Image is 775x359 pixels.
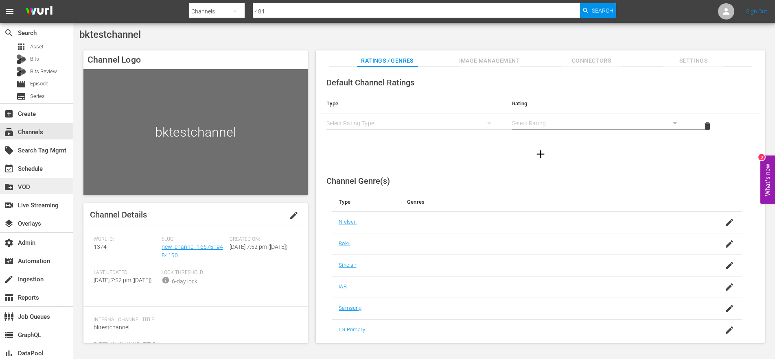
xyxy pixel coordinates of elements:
a: Samsung [339,305,361,311]
a: Roku [339,240,350,246]
span: Episode [30,80,48,88]
span: Connectors [561,56,622,66]
span: Series [16,91,26,101]
table: simple table [320,94,761,139]
span: GraphQL [4,330,14,340]
a: LG Primary [339,326,365,333]
th: Type [320,94,506,113]
button: edit [284,206,304,225]
span: VOD [4,182,14,192]
img: ans4CAIJ8jUAAAAAAAAAAAAAAAAAAAAAAAAgQb4GAAAAAAAAAAAAAAAAAAAAAAAAJMjXAAAAAAAAAAAAAAAAAAAAAAAAgAT5G... [20,2,59,21]
span: [DATE] 7:52 pm ([DATE]) [94,277,152,283]
span: Asset [30,43,44,51]
span: Bits Review [30,67,57,76]
span: Bits [30,55,39,63]
span: Overlays [4,219,14,228]
a: Nielsen [339,219,357,225]
div: 3 [758,154,765,160]
span: Search [592,3,613,18]
span: Internal Channel Title: [94,317,293,323]
button: Open Feedback Widget [760,155,775,204]
span: [DATE] 7:52 pm ([DATE]) [230,244,288,250]
span: Series [30,92,45,100]
a: Sign Out [746,8,767,15]
span: Search Tag Mgmt [4,146,14,155]
button: Search [580,3,616,18]
span: Slug: [162,236,225,243]
span: DataPool [4,348,14,358]
div: Bits Review [16,67,26,76]
span: info [162,276,170,284]
span: Admin [4,238,14,248]
span: Create [4,109,14,119]
span: Channel Genre(s) [326,176,390,186]
div: Bits [16,54,26,64]
span: Automation [4,256,14,266]
span: Job Queues [4,312,14,322]
span: Reports [4,293,14,302]
span: 1374 [94,244,107,250]
span: Episode [16,79,26,89]
span: Ratings / Genres [357,56,418,66]
th: Type [332,192,401,212]
span: Live Streaming [4,200,14,210]
span: Asset [16,42,26,52]
span: edit [289,211,299,220]
span: Lock Threshold: [162,270,225,276]
span: External Channel Title: [94,342,293,348]
span: Default Channel Ratings [326,78,414,87]
h4: Channel Logo [83,50,308,69]
a: Sinclair [339,262,356,268]
span: Settings [663,56,724,66]
span: Schedule [4,164,14,174]
span: Image Management [459,56,520,66]
a: IAB [339,283,346,289]
div: 6-day lock [172,277,197,286]
span: Last Updated: [94,270,158,276]
span: Channel Details [90,210,147,220]
th: Genres [401,192,696,212]
span: delete [703,121,712,131]
a: new_channel_1667519484190 [162,244,223,259]
span: bktestchannel [94,324,129,331]
span: bktestchannel [79,29,141,40]
th: Rating [506,94,691,113]
span: Ingestion [4,274,14,284]
span: menu [5,7,15,16]
span: Channels [4,127,14,137]
button: delete [698,116,717,136]
div: bktestchannel [83,69,308,195]
span: Search [4,28,14,38]
span: Created On: [230,236,293,243]
span: Wurl ID: [94,236,158,243]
